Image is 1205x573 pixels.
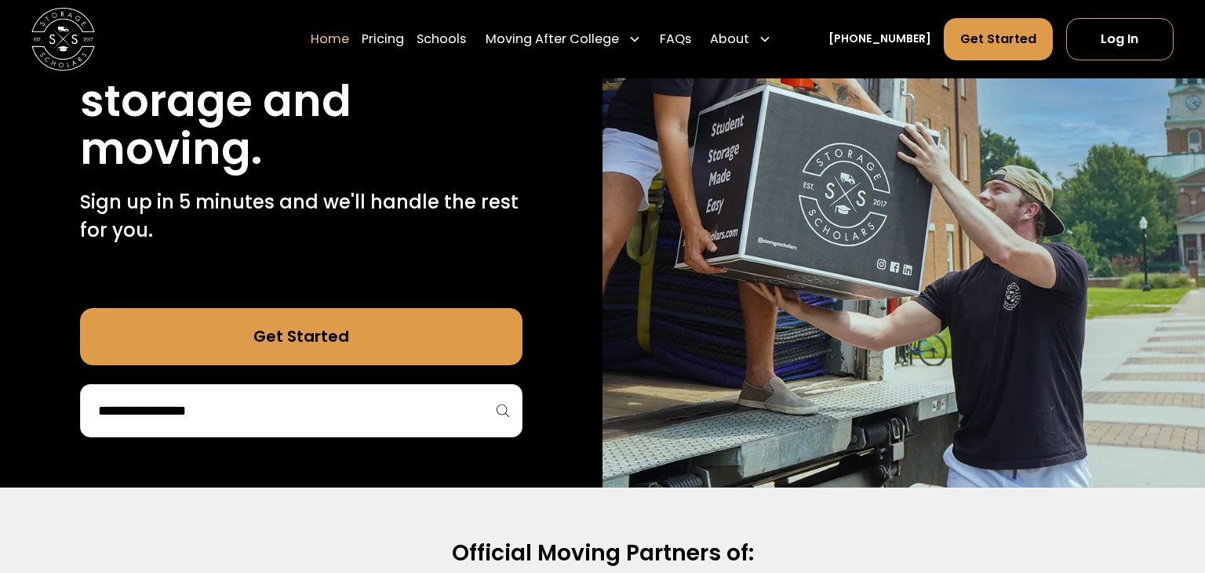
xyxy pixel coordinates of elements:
div: About [710,30,749,49]
a: Log In [1066,18,1174,60]
a: home [31,8,95,71]
img: Storage Scholars main logo [31,8,95,71]
a: Schools [417,17,466,61]
h1: Stress free student storage and moving. [80,29,523,172]
a: [PHONE_NUMBER] [828,31,931,48]
a: Pricing [362,17,404,61]
a: Get Started [944,18,1053,60]
div: Moving After College [479,17,647,61]
a: FAQs [660,17,691,61]
h2: Official Moving Partners of: [96,539,1109,568]
p: Sign up in 5 minutes and we'll handle the rest for you. [80,188,523,245]
div: Moving After College [486,30,619,49]
a: Home [311,17,349,61]
a: Get Started [80,308,523,365]
div: About [704,17,777,61]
